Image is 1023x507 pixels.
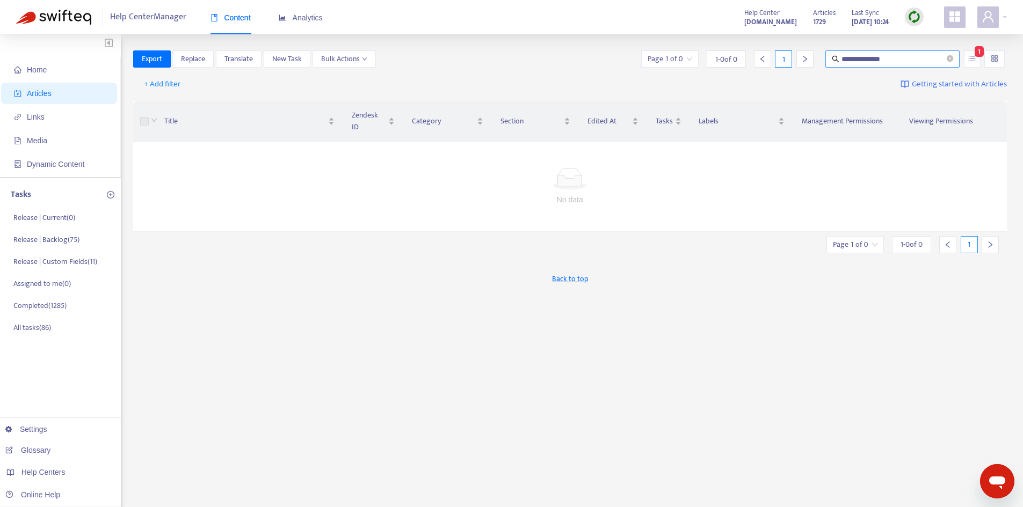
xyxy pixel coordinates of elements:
[211,13,251,22] span: Content
[775,50,792,68] div: 1
[5,425,47,433] a: Settings
[144,78,181,91] span: + Add filter
[908,10,921,24] img: sync.dc5367851b00ba804db3.png
[912,78,1007,91] span: Getting started with Articles
[11,188,31,201] p: Tasks
[901,239,923,250] span: 1 - 0 of 0
[647,101,690,142] th: Tasks
[968,55,976,62] span: unordered-list
[133,50,171,68] button: Export
[107,191,114,199] span: plus-circle
[901,80,909,89] img: image-link
[172,50,214,68] button: Replace
[211,14,218,21] span: book
[975,46,984,57] span: 1
[813,7,836,19] span: Articles
[982,10,995,23] span: user
[13,300,67,311] p: Completed ( 1285 )
[352,109,386,133] span: Zendesk ID
[5,446,50,454] a: Glossary
[587,115,630,127] span: Edited At
[901,101,1007,142] th: Viewing Permissions
[21,468,66,476] span: Help Centers
[14,160,21,168] span: container
[216,50,262,68] button: Translate
[964,50,981,68] button: unordered-list
[27,89,52,98] span: Articles
[832,55,839,63] span: search
[14,137,21,144] span: file-image
[813,16,826,28] strong: 1729
[744,16,797,28] a: [DOMAIN_NAME]
[13,278,71,289] p: Assigned to me ( 0 )
[14,113,21,121] span: link
[744,7,780,19] span: Help Center
[13,234,79,245] p: Release | Backlog ( 75 )
[224,53,253,65] span: Translate
[13,212,75,223] p: Release | Current ( 0 )
[110,7,186,27] span: Help Center Manager
[14,90,21,97] span: account-book
[13,256,97,267] p: Release | Custom Fields ( 11 )
[715,54,737,65] span: 1 - 0 of 0
[136,76,189,93] button: + Add filter
[986,241,994,248] span: right
[279,13,323,22] span: Analytics
[313,50,376,68] button: Bulk Actionsdown
[579,101,647,142] th: Edited At
[852,16,889,28] strong: [DATE] 10:24
[690,101,793,142] th: Labels
[412,115,475,127] span: Category
[13,322,51,333] p: All tasks ( 86 )
[944,241,952,248] span: left
[181,53,205,65] span: Replace
[492,101,578,142] th: Section
[321,53,367,65] span: Bulk Actions
[362,56,367,62] span: down
[656,115,673,127] span: Tasks
[164,115,326,127] span: Title
[852,7,879,19] span: Last Sync
[27,113,45,121] span: Links
[14,66,21,74] span: home
[16,10,91,25] img: Swifteq
[343,101,403,142] th: Zendesk ID
[699,115,776,127] span: Labels
[27,136,47,145] span: Media
[156,101,343,142] th: Title
[793,101,901,142] th: Management Permissions
[759,55,766,63] span: left
[961,236,978,253] div: 1
[801,55,809,63] span: right
[500,115,561,127] span: Section
[142,53,162,65] span: Export
[279,14,286,21] span: area-chart
[146,194,995,205] div: No data
[901,76,1007,93] a: Getting started with Articles
[947,55,953,62] span: close-circle
[552,273,588,284] span: Back to top
[264,50,310,68] button: New Task
[151,117,157,123] span: down
[27,65,47,74] span: Home
[947,54,953,64] span: close-circle
[948,10,961,23] span: appstore
[980,464,1014,498] iframe: Button to launch messaging window
[27,160,84,168] span: Dynamic Content
[403,101,492,142] th: Category
[272,53,302,65] span: New Task
[5,490,60,499] a: Online Help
